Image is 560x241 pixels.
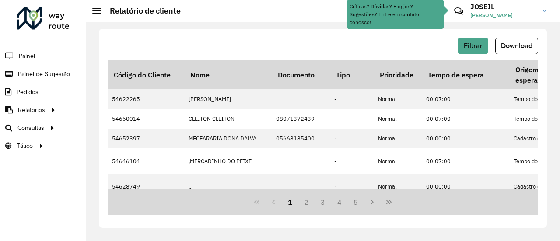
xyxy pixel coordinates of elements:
td: 54650014 [108,109,184,129]
td: Normal [374,174,422,199]
td: - [330,109,374,129]
button: Download [495,38,538,54]
td: 00:07:00 [422,148,509,174]
button: 5 [348,194,364,210]
button: 1 [282,194,298,210]
span: [PERSON_NAME] [470,11,536,19]
td: - [330,174,374,199]
td: 54646104 [108,148,184,174]
button: 4 [331,194,348,210]
td: Normal [374,89,422,109]
td: ... [184,174,272,199]
button: Next Page [364,194,381,210]
span: Relatórios [18,105,45,115]
h3: JOSEIL [470,3,536,11]
td: 00:00:00 [422,129,509,148]
td: [PERSON_NAME] [184,89,272,109]
button: 2 [298,194,315,210]
th: Nome [184,60,272,89]
th: Tempo de espera [422,60,509,89]
td: 54628749 [108,174,184,199]
span: Tático [17,141,33,150]
th: Tipo [330,60,374,89]
th: Prioridade [374,60,422,89]
td: 00:00:00 [422,174,509,199]
button: Filtrar [458,38,488,54]
td: - [330,129,374,148]
td: Normal [374,129,422,148]
td: ,MERCADINHO DO PEIXE [184,148,272,174]
td: CLEITON CLEITON [184,109,272,129]
a: Contato Rápido [449,2,468,21]
span: Pedidos [17,87,38,97]
td: 00:07:00 [422,89,509,109]
button: Last Page [381,194,397,210]
button: 3 [315,194,331,210]
td: 54652397 [108,129,184,148]
td: 08071372439 [272,109,330,129]
span: Consultas [17,123,44,133]
span: Painel de Sugestão [18,70,70,79]
td: - [330,148,374,174]
td: 00:07:00 [422,109,509,129]
h2: Relatório de cliente [101,6,181,16]
td: 54622265 [108,89,184,109]
span: Filtrar [464,42,483,49]
td: Normal [374,109,422,129]
td: Normal [374,148,422,174]
td: MECEARARIA DONA DALVA [184,129,272,148]
th: Documento [272,60,330,89]
td: 05668185400 [272,129,330,148]
span: Painel [19,52,35,61]
td: - [330,89,374,109]
th: Código do Cliente [108,60,184,89]
span: Download [501,42,532,49]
